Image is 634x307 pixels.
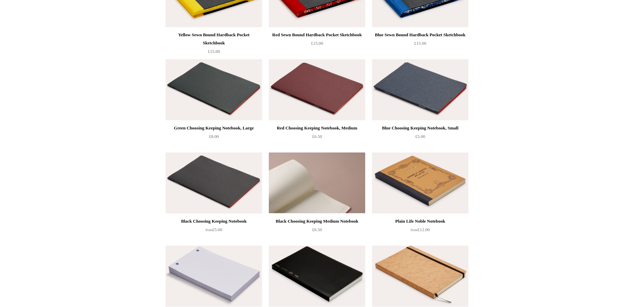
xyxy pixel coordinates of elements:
a: Stalogy Grid Diary 'Bible Paper' Notebook Stalogy Grid Diary 'Bible Paper' Notebook [269,246,365,307]
img: Black Choosing Keeping Notebook [166,152,262,213]
a: Red Choosing Keeping Notebook, Medium Red Choosing Keeping Notebook, Medium [269,59,365,120]
span: £12.00 [411,227,430,232]
div: Yellow Sewn Bound Hardback Pocket Sketchbook [167,31,260,47]
a: Red Choosing Keeping Notebook, Medium £6.50 [269,124,365,152]
span: £5.00 [415,134,425,139]
span: £15.00 [208,49,220,54]
span: £5.00 [205,227,222,232]
span: £6.50 [312,134,322,139]
a: Black Choosing Keeping Notebook Black Choosing Keeping Notebook [166,152,262,213]
a: Red Sewn Bound Hardback Pocket Sketchbook £15.00 [269,31,365,59]
a: Accountant's Desk Notepad Refill Accountant's Desk Notepad Refill [166,246,262,307]
a: Plain Life Noble Notebook from£12.00 [372,217,468,245]
span: £15.00 [311,41,323,46]
div: Plain Life Noble Notebook [374,217,467,225]
a: Black Choosing Keeping Medium Notebook £6.50 [269,217,365,245]
div: Black Choosing Keeping Notebook [167,217,260,225]
span: from [411,228,417,232]
img: Accountant's Desk Notepad Refill [166,246,262,307]
a: Plain Life Noble Notebook Plain Life Noble Notebook [372,152,468,213]
a: Tan Softcover Faux Leather Notebook Tan Softcover Faux Leather Notebook [372,246,468,307]
span: £8.00 [209,134,219,139]
div: Red Choosing Keeping Notebook, Medium [271,124,363,132]
div: Blue Choosing Keeping Notebook, Small [374,124,467,132]
div: Black Choosing Keeping Medium Notebook [271,217,363,225]
img: Stalogy Grid Diary 'Bible Paper' Notebook [269,246,365,307]
a: Black Choosing Keeping Medium Notebook Black Choosing Keeping Medium Notebook [269,152,365,213]
a: Yellow Sewn Bound Hardback Pocket Sketchbook £15.00 [166,31,262,59]
img: Red Choosing Keeping Notebook, Medium [269,59,365,120]
span: £6.50 [312,227,322,232]
a: Blue Choosing Keeping Notebook, Small £5.00 [372,124,468,152]
div: Green Choosing Keeping Notebook, Large [167,124,260,132]
img: Tan Softcover Faux Leather Notebook [372,246,468,307]
img: Blue Choosing Keeping Notebook, Small [372,59,468,120]
img: Green Choosing Keeping Notebook, Large [166,59,262,120]
a: Blue Sewn Bound Hardback Pocket Sketchbook £15.00 [372,31,468,59]
img: Black Choosing Keeping Medium Notebook [269,152,365,213]
div: Blue Sewn Bound Hardback Pocket Sketchbook [374,31,467,39]
span: from [205,228,212,232]
a: Black Choosing Keeping Notebook from£5.00 [166,217,262,245]
a: Blue Choosing Keeping Notebook, Small Blue Choosing Keeping Notebook, Small [372,59,468,120]
div: Red Sewn Bound Hardback Pocket Sketchbook [271,31,363,39]
a: Green Choosing Keeping Notebook, Large £8.00 [166,124,262,152]
a: Green Choosing Keeping Notebook, Large Green Choosing Keeping Notebook, Large [166,59,262,120]
img: Plain Life Noble Notebook [372,152,468,213]
span: £15.00 [414,41,426,46]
